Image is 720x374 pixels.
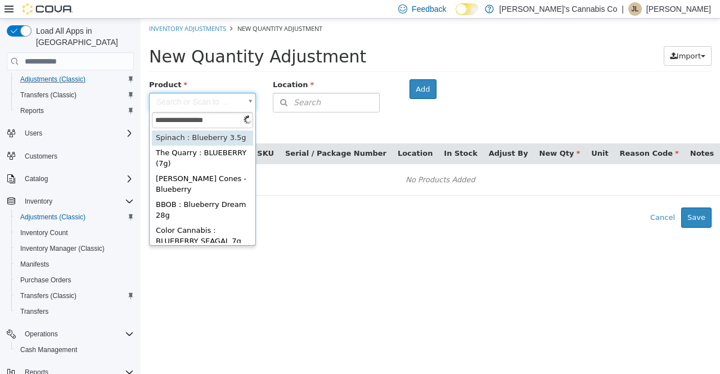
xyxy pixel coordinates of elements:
button: Transfers [11,304,138,319]
img: Cova [22,3,73,15]
span: Adjustments (Classic) [20,213,85,222]
input: Dark Mode [456,3,479,15]
span: Inventory Count [16,226,134,240]
span: Inventory Count [20,228,68,237]
span: Inventory [25,197,52,206]
span: Purchase Orders [20,276,71,285]
span: Catalog [20,172,134,186]
button: Purchase Orders [11,272,138,288]
span: Feedback [412,3,446,15]
span: Reports [16,104,134,118]
a: Cash Management [16,343,82,357]
p: | [622,2,624,16]
span: Cash Management [20,345,77,354]
span: Inventory Manager (Classic) [20,244,105,253]
span: Catalog [25,174,48,183]
a: Inventory Count [16,226,73,240]
button: Adjustments (Classic) [11,209,138,225]
button: Inventory [20,195,57,208]
span: Users [25,129,42,138]
span: JL [632,2,639,16]
button: Transfers (Classic) [11,288,138,304]
span: Customers [25,152,57,161]
a: Transfers [16,305,53,318]
p: [PERSON_NAME]'s Cannabis Co [499,2,618,16]
a: Transfers (Classic) [16,289,81,303]
span: Inventory [20,195,134,208]
span: Transfers (Classic) [20,291,76,300]
span: Transfers (Classic) [20,91,76,100]
span: Adjustments (Classic) [16,210,134,224]
button: Inventory Manager (Classic) [11,241,138,256]
button: Transfers (Classic) [11,87,138,103]
span: Purchase Orders [16,273,134,287]
span: Manifests [16,258,134,271]
span: Transfers (Classic) [16,88,134,102]
button: Inventory [2,193,138,209]
p: [PERSON_NAME] [646,2,711,16]
div: [PERSON_NAME] Cones - Blueberry [11,153,112,179]
a: Manifests [16,258,53,271]
span: Adjustments (Classic) [20,75,85,84]
a: Adjustments (Classic) [16,210,90,224]
button: Cash Management [11,342,138,358]
span: Customers [20,149,134,163]
span: Operations [25,330,58,339]
button: Catalog [2,171,138,187]
a: Reports [16,104,48,118]
div: Spinach : Blueberry 3.5g [11,112,112,127]
button: Inventory Count [11,225,138,241]
a: Adjustments (Classic) [16,73,90,86]
a: Inventory Manager (Classic) [16,242,109,255]
button: Customers [2,148,138,164]
span: Inventory Manager (Classic) [16,242,134,255]
button: Users [2,125,138,141]
div: The Quarry : BLUEBERRY (7g) [11,127,112,153]
span: Operations [20,327,134,341]
div: Color Cannabis : BLUEBERRY SEAGAL 7g [11,205,112,231]
span: Adjustments (Classic) [16,73,134,86]
button: Reports [11,103,138,119]
button: Adjustments (Classic) [11,71,138,87]
button: Catalog [20,172,52,186]
span: Transfers (Classic) [16,289,134,303]
span: Manifests [20,260,49,269]
button: Manifests [11,256,138,272]
a: Transfers (Classic) [16,88,81,102]
span: Users [20,127,134,140]
button: Users [20,127,47,140]
span: Transfers [20,307,48,316]
button: Operations [2,326,138,342]
span: Cash Management [16,343,134,357]
span: Load All Apps in [GEOGRAPHIC_DATA] [31,25,134,48]
a: Customers [20,150,62,163]
span: Reports [20,106,44,115]
a: Purchase Orders [16,273,76,287]
span: Transfers [16,305,134,318]
div: BBOB : Blueberry Dream 28g [11,179,112,205]
button: Operations [20,327,62,341]
div: Jennifer Lacasse [628,2,642,16]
